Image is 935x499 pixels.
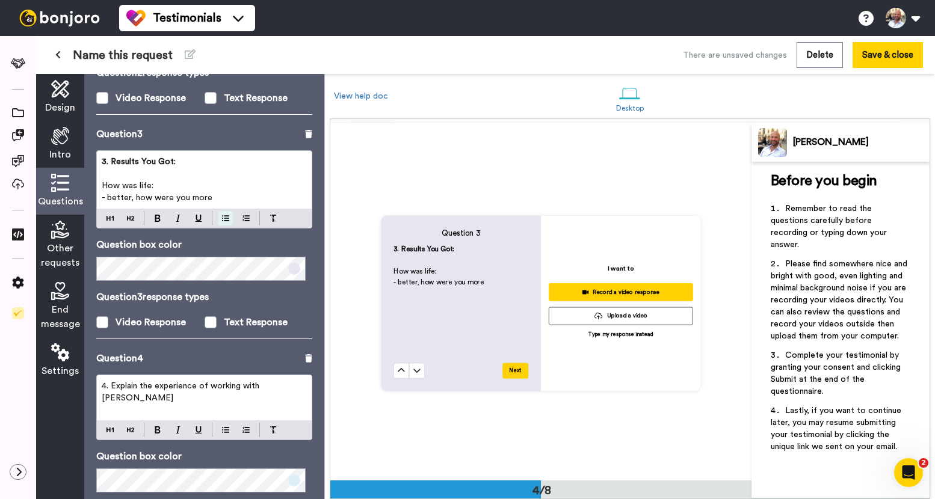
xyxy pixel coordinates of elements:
[242,425,250,435] img: numbered-block.svg
[155,215,161,222] img: bold-mark.svg
[919,458,928,468] span: 2
[96,449,312,464] p: Question box color
[106,213,114,223] img: heading-one-block.svg
[96,237,312,252] p: Question box color
[126,8,146,28] img: tm-color.svg
[42,364,79,378] span: Settings
[224,315,288,329] div: Text Response
[12,307,24,319] img: Checklist.svg
[242,213,250,223] img: numbered-block.svg
[116,315,186,329] div: Video Response
[393,268,437,275] span: How was life:
[96,351,143,366] p: Question 4
[771,204,889,249] span: Remember to read the questions carefully before recording or typing down your answer.
[549,283,693,301] button: Record a video response
[797,42,843,68] button: Delete
[758,128,787,157] img: Profile Image
[549,307,693,325] button: Upload a video
[127,425,134,435] img: heading-two-block.svg
[73,47,173,64] span: Name this request
[334,92,388,100] a: View help doc
[222,425,229,435] img: bulleted-block.svg
[270,215,277,222] img: clear-format.svg
[610,77,650,118] a: Desktop
[41,241,79,270] span: Other requests
[195,426,202,433] img: underline-mark.svg
[513,482,571,499] div: 4/8
[771,174,877,188] span: Before you begin
[127,213,134,223] img: heading-two-block.svg
[176,215,181,222] img: italic-mark.svg
[616,104,644,112] div: Desktop
[771,260,910,340] span: Please find somewhere nice and bright with good, even lighting and minimal background noise if yo...
[38,194,83,209] span: Questions
[894,458,923,487] iframe: Intercom live chat
[176,426,181,433] img: italic-mark.svg
[102,182,153,190] span: How was life:
[608,264,634,274] p: I want to
[771,406,904,451] span: Lastly, if you want to continue later, you may resume submitting your testimonial by clicking the...
[771,351,903,396] span: Complete your testimonial by granting your consent and clicking Submit at the end of the question...
[853,42,923,68] button: Save & close
[224,91,288,105] div: Text Response
[155,426,161,433] img: bold-mark.svg
[116,91,186,105] div: Video Response
[106,425,114,435] img: heading-one-block.svg
[222,213,229,223] img: bulleted-block.svg
[555,286,687,297] div: Record a video response
[393,278,484,286] span: - better, how were you more
[393,228,528,239] h4: Question 3
[102,158,176,166] span: 3. Results You Got:
[793,136,929,148] div: [PERSON_NAME]
[502,363,528,378] button: Next
[153,10,221,26] span: Testimonials
[588,331,653,338] p: Type my response instead
[683,49,787,61] div: There are unsaved changes
[102,382,262,402] span: 4. Explain the experience of working with [PERSON_NAME]
[14,10,105,26] img: bj-logo-header-white.svg
[393,245,454,253] span: 3. Results You Got:
[270,426,277,433] img: clear-format.svg
[96,290,312,304] p: Question 3 response types
[96,127,143,141] p: Question 3
[49,147,71,162] span: Intro
[195,215,202,222] img: underline-mark.svg
[102,194,212,202] span: - better, how were you more
[41,302,80,331] span: End message
[45,100,75,115] span: Design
